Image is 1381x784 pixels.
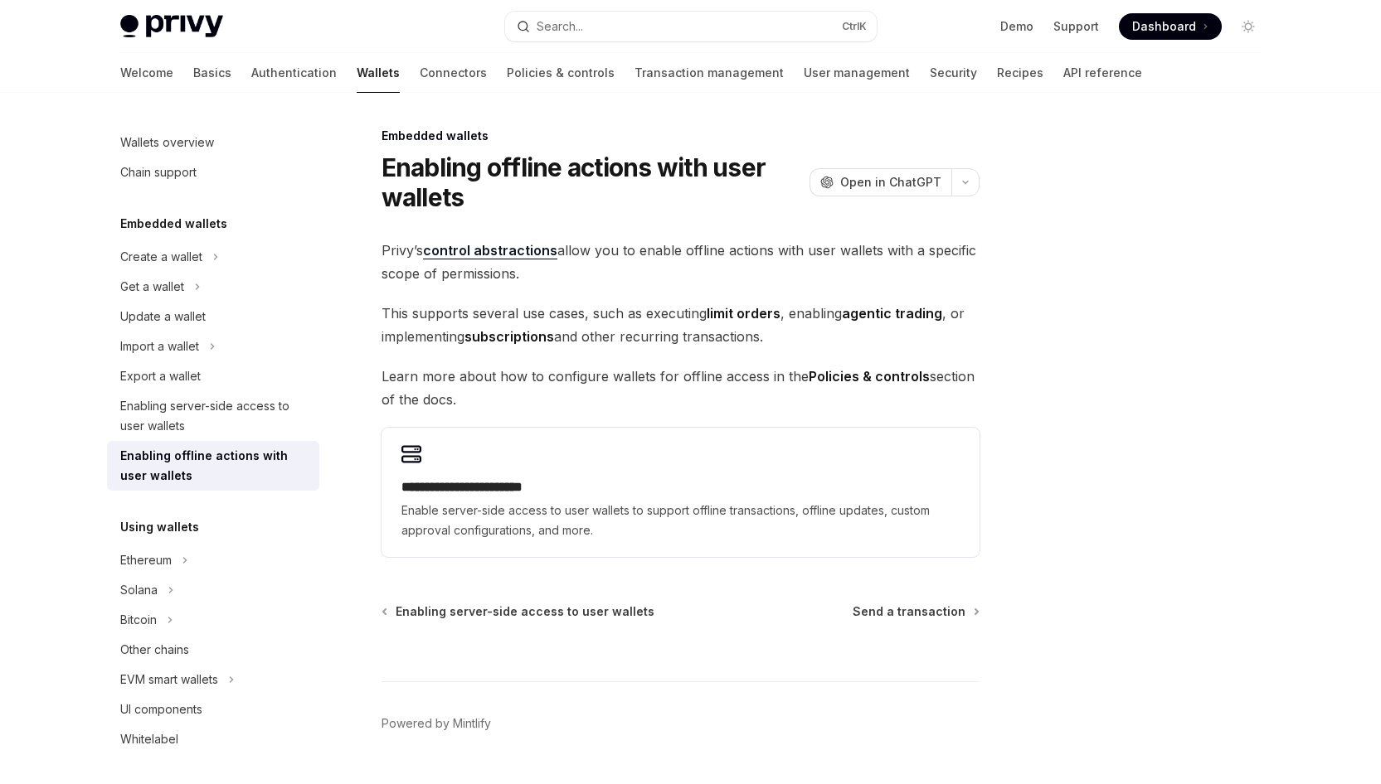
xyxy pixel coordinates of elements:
a: Send a transaction [853,603,978,620]
a: Policies & controls [507,53,615,93]
a: Enabling offline actions with user wallets [107,441,319,491]
a: Wallets [357,53,400,93]
div: Embedded wallets [382,128,980,144]
div: Enabling offline actions with user wallets [120,446,309,486]
a: Welcome [120,53,173,93]
div: Bitcoin [120,610,157,630]
div: Create a wallet [120,247,202,267]
a: control abstractions [423,242,557,259]
div: Update a wallet [120,307,206,327]
div: Chain support [120,162,197,182]
span: This supports several use cases, such as executing , enabling , or implementing and other recurri... [382,302,980,348]
span: Enabling server-side access to user wallets [396,603,654,620]
a: Wallets overview [107,128,319,157]
div: Get a wallet [120,277,184,297]
a: Basics [193,53,231,93]
button: Open in ChatGPT [810,168,951,196]
a: Chain support [107,157,319,187]
div: Search... [537,17,583,36]
a: Update a wallet [107,302,319,332]
a: Security [930,53,977,93]
a: User management [804,53,910,93]
a: Other chains [107,635,319,665]
h5: Embedded wallets [120,214,227,234]
div: Other chains [120,640,189,660]
a: Whitelabel [107,724,319,754]
span: Learn more about how to configure wallets for offline access in the section of the docs. [382,365,980,411]
div: EVM smart wallets [120,670,218,690]
a: Export a wallet [107,361,319,391]
div: Ethereum [120,550,172,570]
button: Search...CtrlK [505,12,877,41]
a: API reference [1063,53,1142,93]
a: Demo [1000,18,1033,35]
div: Export a wallet [120,366,201,386]
span: Privy’s allow you to enable offline actions with user wallets with a specific scope of permissions. [382,239,980,285]
strong: limit orders [707,305,780,322]
span: Open in ChatGPT [840,174,941,191]
a: Connectors [420,53,487,93]
strong: Policies & controls [809,368,930,385]
span: Dashboard [1132,18,1196,35]
strong: agentic trading [842,305,942,322]
a: Dashboard [1119,13,1222,40]
div: UI components [120,699,202,719]
span: Enable server-side access to user wallets to support offline transactions, offline updates, custo... [401,501,960,540]
span: Ctrl K [842,20,867,33]
a: Recipes [997,53,1043,93]
div: Enabling server-side access to user wallets [120,396,309,436]
a: UI components [107,694,319,724]
div: Whitelabel [120,729,178,749]
span: Send a transaction [853,603,965,620]
div: Wallets overview [120,133,214,152]
div: Import a wallet [120,336,199,356]
h5: Using wallets [120,517,199,537]
strong: subscriptions [464,328,554,345]
a: Support [1053,18,1099,35]
h1: Enabling offline actions with user wallets [382,152,803,212]
a: **** **** **** **** ****Enable server-side access to user wallets to support offline transactions... [382,428,980,557]
a: Enabling server-side access to user wallets [383,603,654,620]
div: Solana [120,580,158,600]
img: light logo [120,15,223,38]
a: Enabling server-side access to user wallets [107,391,319,441]
a: Authentication [251,53,337,93]
button: Toggle dark mode [1235,13,1262,40]
a: Transaction management [635,53,784,93]
a: Powered by Mintlify [382,715,491,732]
